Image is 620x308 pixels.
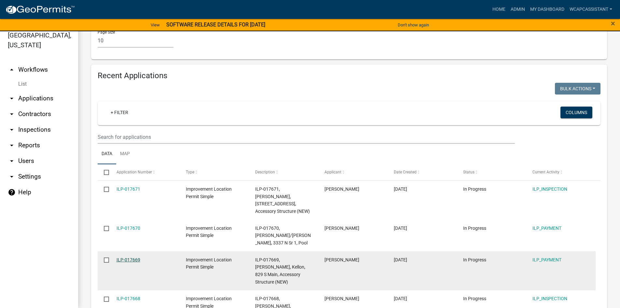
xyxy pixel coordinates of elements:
[555,83,600,95] button: Bulk Actions
[8,173,16,181] i: arrow_drop_down
[463,226,486,231] span: In Progress
[166,22,265,28] strong: SOFTWARE RELEASE DETAILS FOR [DATE]
[324,170,341,174] span: Applicant
[98,71,600,81] h4: Recent Applications
[532,296,567,301] a: ILP_INSPECTION
[117,186,140,192] a: ILP-017671
[394,226,407,231] span: 09/10/2025
[560,107,592,118] button: Columns
[98,130,515,144] input: Search for applications
[318,164,388,180] datatable-header-cell: Applicant
[8,95,16,102] i: arrow_drop_down
[249,164,318,180] datatable-header-cell: Description
[324,296,359,301] span: ronnie bryant
[611,19,615,28] span: ×
[98,164,110,180] datatable-header-cell: Select
[457,164,526,180] datatable-header-cell: Status
[388,164,457,180] datatable-header-cell: Date Created
[463,170,475,174] span: Status
[532,257,561,262] a: ILP_PAYMENT
[532,226,561,231] a: ILP_PAYMENT
[324,257,359,262] span: Kellon Holsinger
[255,226,311,246] span: ILP-017670, Hiday, Kevin Brent/Stephanie Lyn, 3337 N Sr 1, Pool
[463,296,486,301] span: In Progress
[98,144,116,165] a: Data
[8,141,16,149] i: arrow_drop_down
[255,170,275,174] span: Description
[532,170,559,174] span: Current Activity
[117,226,140,231] a: ILP-017670
[567,3,615,16] a: wcapcassistant
[8,157,16,165] i: arrow_drop_down
[117,296,140,301] a: ILP-017668
[8,188,16,196] i: help
[186,226,232,238] span: Improvement Location Permit Simple
[117,170,152,174] span: Application Number
[324,226,359,231] span: Clinton R Ousley
[105,107,133,118] a: + Filter
[116,144,134,165] a: Map
[179,164,249,180] datatable-header-cell: Type
[526,164,596,180] datatable-header-cell: Current Activity
[117,257,140,262] a: ILP-017669
[394,296,407,301] span: 09/09/2025
[394,170,417,174] span: Date Created
[186,170,194,174] span: Type
[490,3,508,16] a: Home
[611,20,615,27] button: Close
[508,3,528,16] a: Admin
[186,257,232,270] span: Improvement Location Permit Simple
[8,66,16,74] i: arrow_drop_up
[394,186,407,192] span: 09/10/2025
[532,186,567,192] a: ILP_INSPECTION
[395,20,432,30] button: Don't show again
[255,186,310,214] span: ILP-017671, Ellis, Andrew W, 323 Elm Grove Rd, Accessory Structure (NEW)
[186,186,232,199] span: Improvement Location Permit Simple
[463,186,486,192] span: In Progress
[148,20,162,30] a: View
[8,110,16,118] i: arrow_drop_down
[255,257,305,285] span: ILP-017669, Holsinger, Kellon, 829 S Main, Accessory Structure (NEW)
[528,3,567,16] a: My Dashboard
[324,186,359,192] span: LEANDER SCHWARTZ
[394,257,407,262] span: 09/09/2025
[8,126,16,134] i: arrow_drop_down
[463,257,486,262] span: In Progress
[110,164,179,180] datatable-header-cell: Application Number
